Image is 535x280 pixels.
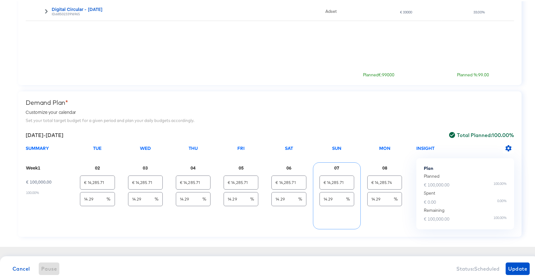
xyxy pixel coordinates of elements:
[52,5,322,11] div: Digital Circular - [DATE]
[400,9,413,13] div: € 33000
[26,164,40,169] div: Week 1
[424,189,507,195] div: Spent
[128,172,162,186] input: Enter Group Budget
[10,261,32,274] button: Cancel
[52,11,322,15] div: ID: 6850233916965
[26,145,49,161] div: SUMMARY
[93,145,102,150] div: Tue
[143,164,148,169] div: 03
[379,145,390,150] div: Mon
[424,172,507,178] div: Planned
[508,263,527,272] span: Update
[320,191,354,205] div: %
[189,145,198,150] div: Thu
[44,8,48,12] span: Toggle Row Expanded
[128,191,163,205] div: %
[367,191,402,205] div: %
[272,172,306,186] input: Enter Group Budget
[424,165,507,170] div: Plan
[224,172,258,186] input: Enter Group Budget
[239,164,244,169] div: 05
[176,191,211,205] div: %
[493,214,507,221] div: 100.00%
[332,145,341,150] div: Sun
[457,71,489,77] div: Planned %: 99.00
[191,164,196,169] div: 04
[285,145,293,150] div: Sat
[473,9,485,13] div: 33.00%
[95,164,100,169] div: 02
[320,172,354,186] input: Enter Group Budget
[26,116,514,122] div: Set your total target budget for a given period and plan your daily budgets accordingly.
[334,164,339,169] div: 07
[26,186,52,194] div: 100.00%
[286,164,291,169] div: 06
[363,71,394,77] div: Planned € : 99000
[26,105,514,116] div: Customize your calendar
[12,263,30,272] span: Cancel
[26,98,514,105] div: Demand Plan
[26,178,52,186] div: € 100,000.00
[271,191,306,205] div: %
[26,131,63,137] div: [DATE] - [DATE]
[176,172,210,186] input: Enter Group Budget
[424,206,507,212] div: Remaining
[497,197,507,204] div: 0.00%
[424,214,449,221] div: € 100,000.00
[506,261,530,274] button: Update
[382,164,387,169] div: 08
[80,172,114,186] input: Enter Group Budget
[424,197,436,204] div: € 0.00
[140,145,151,150] div: Wed
[368,172,402,186] input: Enter Group Budget
[424,180,449,186] div: € 100,000.00
[493,180,507,186] div: 100.00%
[416,145,434,152] div: INSIGHT
[237,145,245,150] div: Fri
[224,191,258,205] div: %
[456,264,499,271] div: Status: Scheduled
[80,191,115,205] div: %
[449,131,514,137] div: Total Planned: 100.00%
